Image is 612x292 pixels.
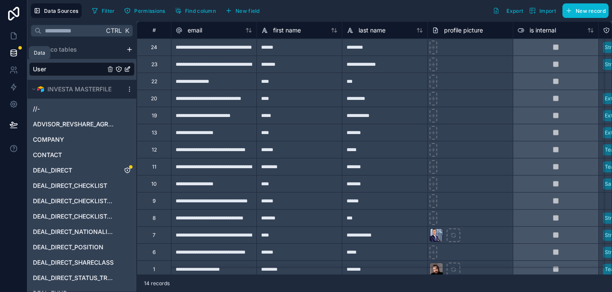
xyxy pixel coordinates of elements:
[88,4,118,17] button: Filter
[44,8,79,14] span: Data Sources
[188,26,202,35] span: email
[134,8,165,14] span: Permissions
[31,3,82,18] button: Data Sources
[526,3,559,18] button: Import
[121,4,168,17] button: Permissions
[151,61,157,68] div: 23
[153,266,155,273] div: 1
[153,215,156,222] div: 8
[530,26,556,35] span: is internal
[34,50,45,56] div: Data
[153,249,156,256] div: 6
[124,28,130,34] span: K
[152,164,156,170] div: 11
[144,27,165,33] div: #
[506,8,523,14] span: Export
[235,8,260,14] span: New field
[151,95,157,102] div: 20
[153,198,156,204] div: 9
[144,280,170,287] span: 14 records
[151,181,157,187] div: 10
[562,3,609,18] button: New record
[490,3,526,18] button: Export
[576,8,606,14] span: New record
[172,4,219,17] button: Find column
[559,3,609,18] a: New record
[152,129,157,136] div: 13
[153,232,156,239] div: 7
[151,78,157,85] div: 22
[152,112,157,119] div: 19
[105,25,123,36] span: Ctrl
[121,4,171,17] a: Permissions
[222,4,263,17] button: New field
[152,146,157,153] div: 12
[539,8,556,14] span: Import
[102,8,115,14] span: Filter
[151,44,157,51] div: 24
[444,26,483,35] span: profile picture
[185,8,216,14] span: Find column
[273,26,301,35] span: first name
[359,26,385,35] span: last name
